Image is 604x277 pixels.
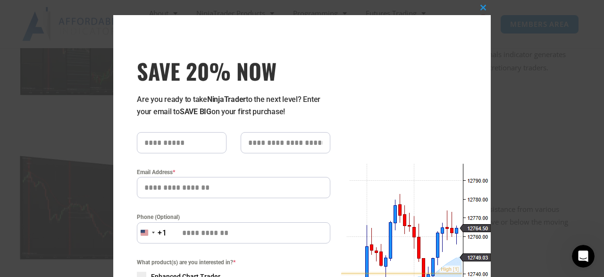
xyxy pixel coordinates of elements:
[207,95,246,104] strong: NinjaTrader
[137,168,330,177] label: Email Address
[137,258,330,267] span: What product(s) are you interested in?
[572,245,595,268] iframe: Intercom live chat
[137,212,330,222] label: Phone (Optional)
[137,222,167,243] button: Selected country
[137,58,330,84] span: SAVE 20% NOW
[137,93,330,118] p: Are you ready to take to the next level? Enter your email to on your first purchase!
[180,107,211,116] strong: SAVE BIG
[158,227,167,239] div: +1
